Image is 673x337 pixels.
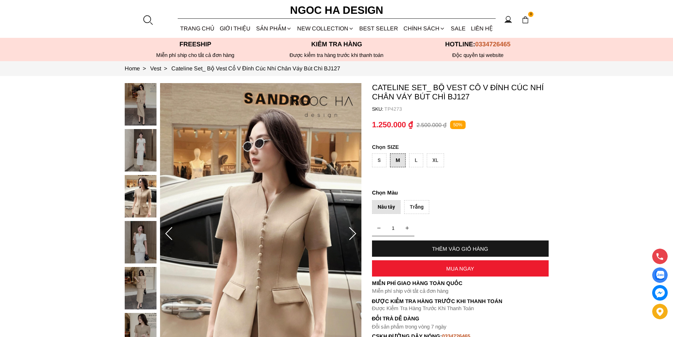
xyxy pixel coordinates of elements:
span: 0 [528,12,534,17]
p: TP4273 [384,106,549,112]
h6: Độc quyền tại website [407,52,549,58]
a: BEST SELLER [357,19,401,38]
div: Nâu tây [372,200,401,214]
a: TRANG CHỦ [178,19,217,38]
p: SIZE [372,144,549,150]
span: 0334726465 [475,41,510,48]
a: LIÊN HỆ [468,19,495,38]
div: MUA NGAY [372,266,549,272]
p: 50% [450,121,466,129]
a: GIỚI THIỆU [217,19,253,38]
p: Freeship [125,41,266,48]
img: img-CART-ICON-ksit0nf1 [521,16,529,24]
a: messenger [652,285,668,301]
a: Link to Home [125,65,150,71]
img: Cateline Set_ Bộ Vest Cổ V Đính Cúc Nhí Chân Váy Bút Chì BJ127_mini_4 [125,267,157,309]
a: NEW COLLECTION [294,19,356,38]
font: Miễn phí ship với tất cả đơn hàng [372,288,448,294]
font: Đổi sản phẩm trong vòng 7 ngày [372,324,447,330]
a: Ngoc Ha Design [284,2,390,19]
div: Chính sách [401,19,448,38]
img: Cateline Set_ Bộ Vest Cổ V Đính Cúc Nhí Chân Váy Bút Chì BJ127_mini_1 [125,129,157,172]
p: Được Kiểm Tra Hàng Trước Khi Thanh Toán [372,298,549,304]
img: Cateline Set_ Bộ Vest Cổ V Đính Cúc Nhí Chân Váy Bút Chì BJ127_mini_2 [125,175,157,217]
p: Hotline: [407,41,549,48]
input: Quantity input [372,221,414,235]
div: XL [427,153,444,167]
span: > [140,65,149,71]
div: L [409,153,423,167]
h6: Đổi trả dễ dàng [372,315,549,321]
a: Link to Vest [150,65,171,71]
span: > [161,65,170,71]
a: Link to Cateline Set_ Bộ Vest Cổ V Đính Cúc Nhí Chân Váy Bút Chì BJ127 [171,65,341,71]
p: Màu [372,188,549,197]
h6: SKU: [372,106,384,112]
p: Cateline Set_ Bộ Vest Cổ V Đính Cúc Nhí Chân Váy Bút Chì BJ127 [372,83,549,101]
font: Kiểm tra hàng [311,41,362,48]
img: Cateline Set_ Bộ Vest Cổ V Đính Cúc Nhí Chân Váy Bút Chì BJ127_mini_0 [125,83,157,126]
p: Được Kiểm Tra Hàng Trước Khi Thanh Toán [372,305,549,312]
div: Miễn phí ship cho tất cả đơn hàng [125,52,266,58]
a: SALE [448,19,468,38]
div: S [372,153,386,167]
p: 1.250.000 ₫ [372,120,413,129]
font: Miễn phí giao hàng toàn quốc [372,280,462,286]
img: Display image [655,271,664,280]
img: Cateline Set_ Bộ Vest Cổ V Đính Cúc Nhí Chân Váy Bút Chì BJ127_mini_3 [125,221,157,263]
div: THÊM VÀO GIỎ HÀNG [372,246,549,252]
div: SẢN PHẨM [253,19,294,38]
a: Display image [652,267,668,283]
p: 2.500.000 ₫ [417,122,447,128]
div: Trắng [404,200,429,214]
div: M [390,153,406,167]
p: Được kiểm tra hàng trước khi thanh toán [266,52,407,58]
